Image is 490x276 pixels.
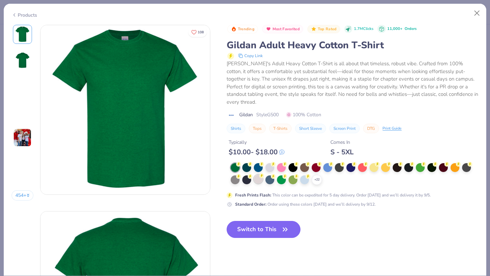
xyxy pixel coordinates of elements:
[231,26,236,32] img: Trending sort
[249,124,266,133] button: Tops
[354,26,373,32] span: 1.7M Clicks
[471,7,484,20] button: Close
[387,26,416,32] div: 11,000+
[14,52,31,68] img: Back
[229,148,284,156] div: $ 10.00 - $ 18.00
[307,25,340,34] button: Badge Button
[14,26,31,42] img: Front
[382,126,402,132] div: Print Guide
[236,52,265,60] button: copy to clipboard
[188,27,207,37] button: Like
[229,139,284,146] div: Typically
[227,25,258,34] button: Badge Button
[13,154,14,173] img: User generated content
[330,139,354,146] div: Comes In
[239,111,253,118] span: Gildan
[311,26,316,32] img: Top Rated sort
[363,124,379,133] button: DTG
[227,124,245,133] button: Shirts
[12,12,37,19] div: Products
[330,148,354,156] div: S - 5XL
[405,26,416,31] span: Orders
[238,27,255,31] span: Trending
[314,177,320,182] span: + 22
[227,60,478,106] div: [PERSON_NAME]'s Adult Heavy Cotton T-Shirt is all about that timeless, robust vibe. Crafted from ...
[269,124,292,133] button: T-Shirts
[13,128,32,147] img: User generated content
[235,201,376,207] div: Order using these colors [DATE] and we’ll delivery by 9/12.
[13,77,14,95] img: User generated content
[235,192,431,198] div: This color can be expedited for 5 day delivery. Order [DATE] and we’ll delivery it by 9/5.
[235,202,266,207] strong: Standard Order :
[256,111,279,118] span: Style G500
[235,192,271,198] strong: Fresh Prints Flash :
[227,113,236,118] img: brand logo
[227,221,300,238] button: Switch to This
[286,111,321,118] span: 100% Cotton
[329,124,360,133] button: Screen Print
[12,190,34,201] button: 454+
[273,27,300,31] span: Most Favorited
[13,103,14,121] img: User generated content
[198,31,204,34] span: 108
[227,39,478,52] div: Gildan Adult Heavy Cotton T-Shirt
[40,25,210,194] img: Front
[262,25,303,34] button: Badge Button
[13,180,14,199] img: User generated content
[295,124,326,133] button: Short Sleeve
[266,26,271,32] img: Most Favorited sort
[318,27,337,31] span: Top Rated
